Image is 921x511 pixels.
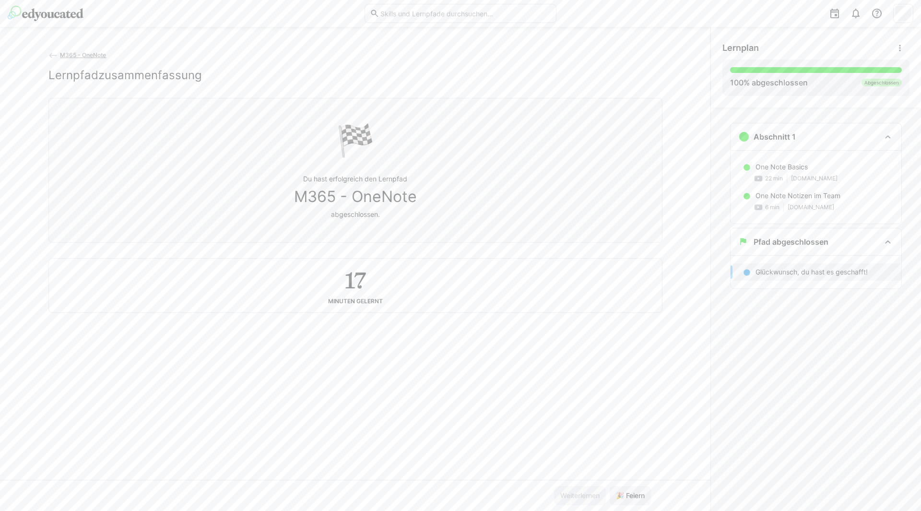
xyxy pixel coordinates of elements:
button: Weiterlernen [554,486,606,505]
div: % abgeschlossen [730,77,808,88]
span: [DOMAIN_NAME] [791,175,838,182]
span: 100 [730,78,744,87]
h2: 17 [345,266,366,294]
h2: Lernpfadzusammenfassung [48,68,202,83]
p: One Note Notizen im Team [756,191,840,201]
span: 🎉 Feiern [614,491,646,500]
div: Abgeschlossen [862,79,902,86]
span: 22 min [765,175,783,182]
span: Lernplan [722,43,759,53]
h3: Abschnitt 1 [754,132,796,142]
p: Du hast erfolgreich den Lernpfad abgeschlossen. [294,174,417,219]
h3: Pfad abgeschlossen [754,237,828,247]
span: Weiterlernen [559,491,601,500]
p: Glückwunsch, du hast es geschafft! [756,267,868,277]
a: M365 - OneNote [48,51,106,59]
p: One Note Basics [756,162,808,172]
span: M365 - OneNote [294,188,417,206]
div: Minuten gelernt [328,298,383,305]
span: [DOMAIN_NAME] [788,203,834,211]
input: Skills und Lernpfade durchsuchen… [379,9,551,18]
div: 🏁 [336,121,375,159]
span: 6 min [765,203,779,211]
button: 🎉 Feiern [610,486,651,505]
span: M365 - OneNote [60,51,106,59]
